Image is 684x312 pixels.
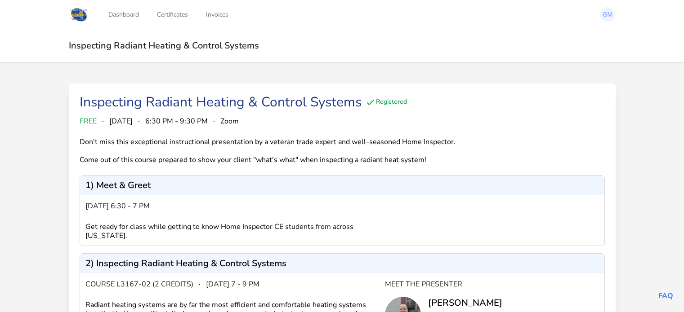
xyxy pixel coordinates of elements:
[206,279,259,290] span: [DATE] 7 - 9 pm
[138,116,140,127] span: ·
[600,7,615,22] img: Greg Mccarty
[102,116,104,127] span: ·
[69,40,616,51] h2: Inspecting Radiant Heating & Control Systems
[385,279,599,290] div: Meet the Presenter
[365,97,407,108] div: Registered
[85,279,193,290] span: Course L3167-02 (2 credits)
[85,181,151,190] p: 1) Meet & Greet
[80,137,474,164] div: Don't miss this exceptional instructional presentation by a veteran trade expert and well-seasone...
[85,201,150,211] span: [DATE] 6:30 - 7 pm
[80,116,97,127] span: FREE
[85,259,286,268] p: 2) Inspecting Radiant Heating & Control Systems
[80,94,362,110] div: Inspecting Radiant Heating & Control Systems
[69,6,89,22] img: Logo
[199,279,201,290] span: ·
[220,116,239,127] span: Zoom
[145,116,208,127] span: 6:30 PM - 9:30 PM
[85,222,385,240] div: Get ready for class while getting to know Home Inspector CE students from across [US_STATE].
[428,297,599,309] div: [PERSON_NAME]
[658,291,673,301] a: FAQ
[109,116,133,127] span: [DATE]
[213,116,215,127] span: ·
